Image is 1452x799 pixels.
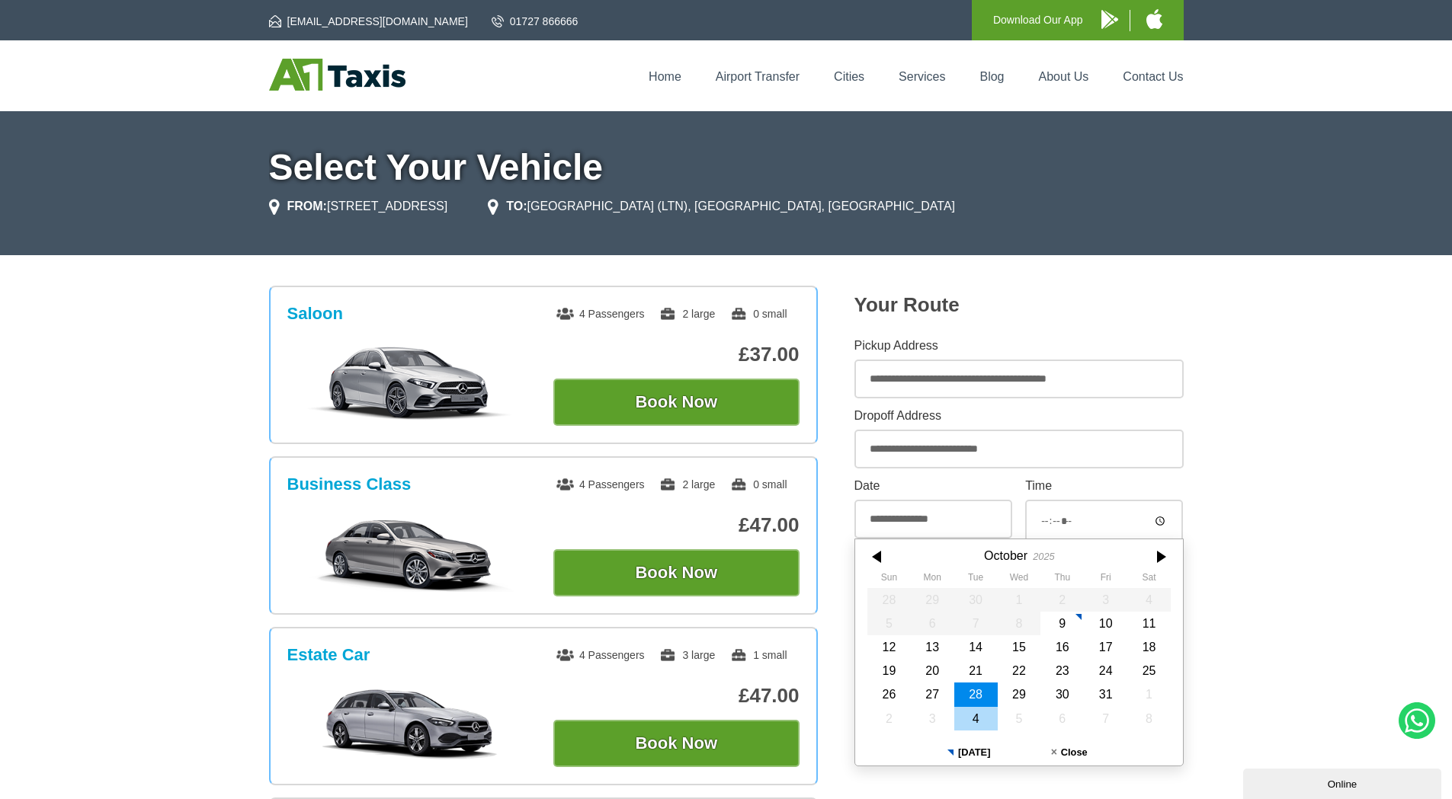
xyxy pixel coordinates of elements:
p: Download Our App [993,11,1083,30]
p: £37.00 [553,343,800,366]
span: 2 large [659,478,715,491]
span: 2 large [659,308,715,320]
iframe: chat widget [1243,765,1444,799]
img: Business Class [295,516,524,592]
a: Contact Us [1123,70,1183,83]
label: Time [1025,480,1183,492]
a: Cities [834,70,864,83]
span: 3 large [659,649,715,661]
p: £47.00 [553,684,800,708]
a: Airport Transfer [716,70,800,83]
label: Pickup Address [854,340,1184,352]
span: 4 Passengers [556,478,645,491]
a: Home [649,70,681,83]
h3: Business Class [287,475,412,494]
img: A1 Taxis St Albans LTD [269,59,405,91]
span: 0 small [730,478,787,491]
span: 0 small [730,308,787,320]
span: 1 small [730,649,787,661]
h2: Your Route [854,293,1184,317]
img: Saloon [295,345,524,421]
button: Book Now [553,549,800,596]
label: Date [854,480,1012,492]
a: 01727 866666 [492,14,579,29]
h3: Saloon [287,304,343,324]
li: [STREET_ADDRESS] [269,197,448,216]
button: Book Now [553,720,800,767]
span: 4 Passengers [556,308,645,320]
a: [EMAIL_ADDRESS][DOMAIN_NAME] [269,14,468,29]
a: Services [899,70,945,83]
h3: Estate Car [287,645,370,665]
a: About Us [1039,70,1089,83]
p: £47.00 [553,513,800,537]
label: Dropoff Address [854,410,1184,422]
img: Estate Car [295,686,524,762]
li: [GEOGRAPHIC_DATA] (LTN), [GEOGRAPHIC_DATA], [GEOGRAPHIC_DATA] [488,197,955,216]
span: 4 Passengers [556,649,645,661]
img: A1 Taxis iPhone App [1146,9,1162,29]
strong: TO: [506,200,527,213]
button: Book Now [553,379,800,426]
strong: FROM: [287,200,327,213]
h1: Select Your Vehicle [269,149,1184,186]
img: A1 Taxis Android App [1101,10,1118,29]
a: Blog [979,70,1004,83]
